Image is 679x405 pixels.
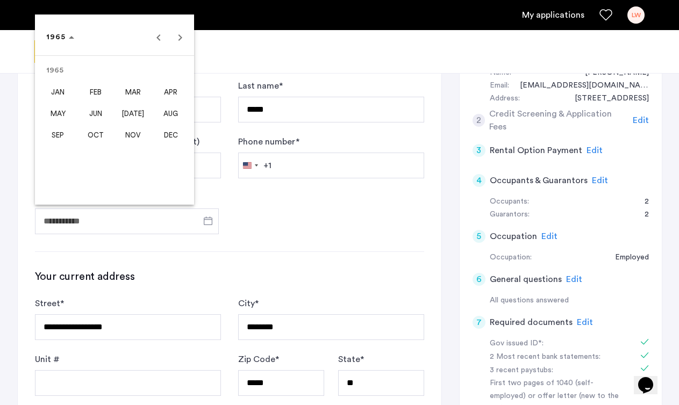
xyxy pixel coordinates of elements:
span: APR [154,82,188,102]
span: FEB [78,82,112,102]
button: July 1965 [115,103,152,124]
span: [DATE] [116,104,150,123]
span: MAR [116,82,150,102]
button: Previous year [148,26,169,48]
button: December 1965 [152,124,190,146]
span: OCT [78,125,112,144]
button: May 1965 [39,103,77,124]
span: JUN [78,104,112,123]
button: March 1965 [115,81,152,103]
span: DEC [154,125,188,144]
button: Next year [169,26,191,48]
td: 1965 [39,60,190,81]
button: June 1965 [77,103,115,124]
span: 1965 [46,33,66,41]
button: Choose date [42,27,78,47]
button: January 1965 [39,81,77,103]
span: JAN [41,82,75,102]
button: April 1965 [152,81,190,103]
iframe: chat widget [634,362,668,394]
button: September 1965 [39,124,77,146]
span: NOV [116,125,150,144]
span: AUG [154,104,188,123]
button: November 1965 [115,124,152,146]
button: August 1965 [152,103,190,124]
button: October 1965 [77,124,115,146]
button: February 1965 [77,81,115,103]
span: MAY [41,104,75,123]
span: SEP [41,125,75,144]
